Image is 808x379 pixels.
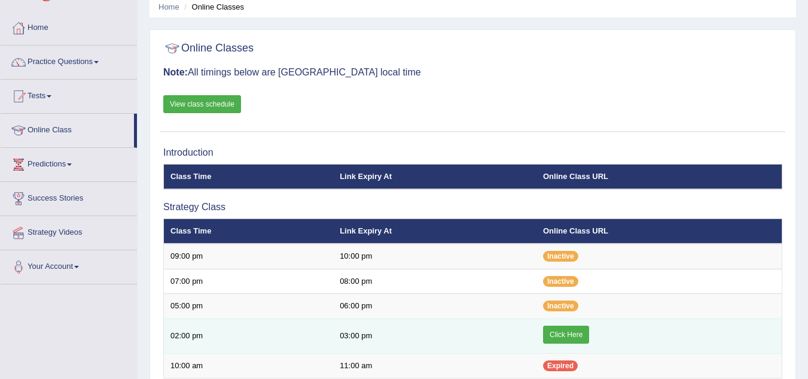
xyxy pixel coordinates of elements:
[164,319,334,353] td: 02:00 pm
[1,80,137,110] a: Tests
[333,164,536,189] th: Link Expiry At
[543,301,578,311] span: Inactive
[536,164,782,189] th: Online Class URL
[1,148,137,178] a: Predictions
[163,40,254,57] h2: Online Classes
[333,353,536,378] td: 11:00 am
[543,251,578,262] span: Inactive
[164,353,334,378] td: 10:00 am
[1,11,137,41] a: Home
[164,219,334,244] th: Class Time
[164,269,334,294] td: 07:00 pm
[333,319,536,353] td: 03:00 pm
[333,219,536,244] th: Link Expiry At
[163,147,782,158] h3: Introduction
[543,276,578,287] span: Inactive
[163,202,782,213] h3: Strategy Class
[163,95,241,113] a: View class schedule
[1,46,137,75] a: Practice Questions
[333,244,536,269] td: 10:00 pm
[543,326,589,344] a: Click Here
[164,164,334,189] th: Class Time
[333,269,536,294] td: 08:00 pm
[163,67,188,77] b: Note:
[1,182,137,212] a: Success Stories
[543,360,578,371] span: Expired
[164,294,334,319] td: 05:00 pm
[164,244,334,269] td: 09:00 pm
[158,2,179,11] a: Home
[1,114,134,144] a: Online Class
[163,67,782,78] h3: All timings below are [GEOGRAPHIC_DATA] local time
[536,219,782,244] th: Online Class URL
[1,250,137,280] a: Your Account
[333,294,536,319] td: 06:00 pm
[181,1,244,13] li: Online Classes
[1,216,137,246] a: Strategy Videos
